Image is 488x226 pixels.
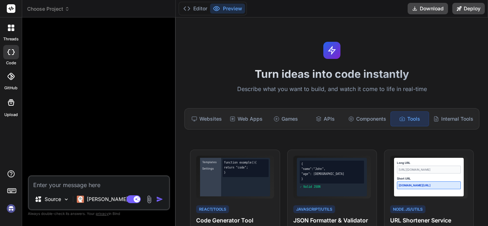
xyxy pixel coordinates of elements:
[408,3,448,14] button: Download
[196,216,274,225] h4: Code Generator Tool
[6,60,16,66] label: code
[397,176,461,181] div: Short URL
[300,185,364,189] div: ✓ Valid JSON
[28,210,170,217] p: Always double-check its answers. Your in Bind
[180,85,484,94] p: Describe what you want to build, and watch it come to life in real-time
[390,111,429,126] div: Tools
[45,196,61,203] p: Source
[306,111,344,126] div: APIs
[4,85,18,91] label: GitHub
[3,36,19,42] label: threads
[188,111,225,126] div: Websites
[96,211,109,216] span: privacy
[390,205,425,214] div: Node.js/Utils
[180,4,210,14] button: Editor
[201,159,220,165] div: Templates
[4,112,18,118] label: Upload
[227,111,265,126] div: Web Apps
[210,4,245,14] button: Preview
[301,167,362,171] div: "name":"John",
[87,196,140,203] p: [PERSON_NAME] 4 S..
[301,172,362,176] div: "age": [DEMOGRAPHIC_DATA]
[301,162,362,166] div: {
[5,202,17,215] img: signin
[452,3,485,14] button: Deploy
[345,111,389,126] div: Components
[27,5,70,12] span: Choose Project
[397,181,461,189] div: [DOMAIN_NAME][URL]
[267,111,305,126] div: Games
[180,67,484,80] h1: Turn ideas into code instantly
[293,205,335,214] div: JavaScript/Utils
[156,196,163,203] img: icon
[224,161,267,165] div: function example() {
[224,166,267,170] div: return "code";
[196,205,229,214] div: React/Tools
[397,166,461,174] div: [URL][DOMAIN_NAME]
[293,216,371,225] h4: JSON Formatter & Validator
[301,177,362,181] div: }
[224,171,267,175] div: }
[430,111,476,126] div: Internal Tools
[63,196,69,202] img: Pick Models
[390,216,468,225] h4: URL Shortener Service
[201,166,220,171] div: Settings
[145,195,153,204] img: attachment
[397,161,461,165] div: Long URL
[77,196,84,203] img: Claude 4 Sonnet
